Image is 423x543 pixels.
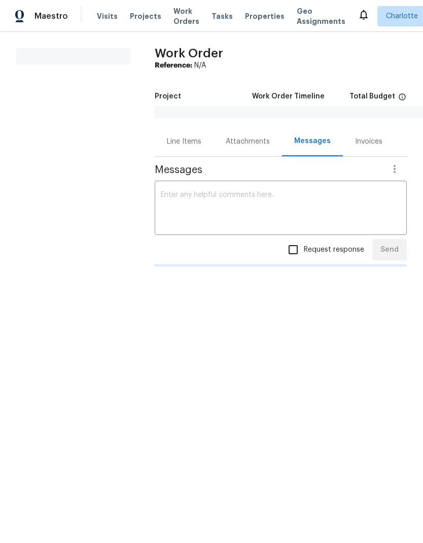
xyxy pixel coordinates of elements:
[245,11,285,21] span: Properties
[97,11,118,21] span: Visits
[211,13,233,20] span: Tasks
[294,136,331,146] div: Messages
[155,60,407,71] div: N/A
[155,165,382,175] span: Messages
[130,11,161,21] span: Projects
[226,137,270,147] div: Attachments
[167,137,201,147] div: Line Items
[355,137,382,147] div: Invoices
[173,6,199,26] span: Work Orders
[252,93,325,100] h5: Work Order Timeline
[155,47,223,59] span: Work Order
[155,62,192,69] b: Reference:
[398,93,406,106] span: The total cost of line items that have been proposed by Opendoor. This sum includes line items th...
[155,93,181,100] h5: Project
[297,6,345,26] span: Geo Assignments
[304,245,364,255] span: Request response
[34,11,68,21] span: Maestro
[386,11,418,21] span: Charlotte
[349,93,395,100] h5: Total Budget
